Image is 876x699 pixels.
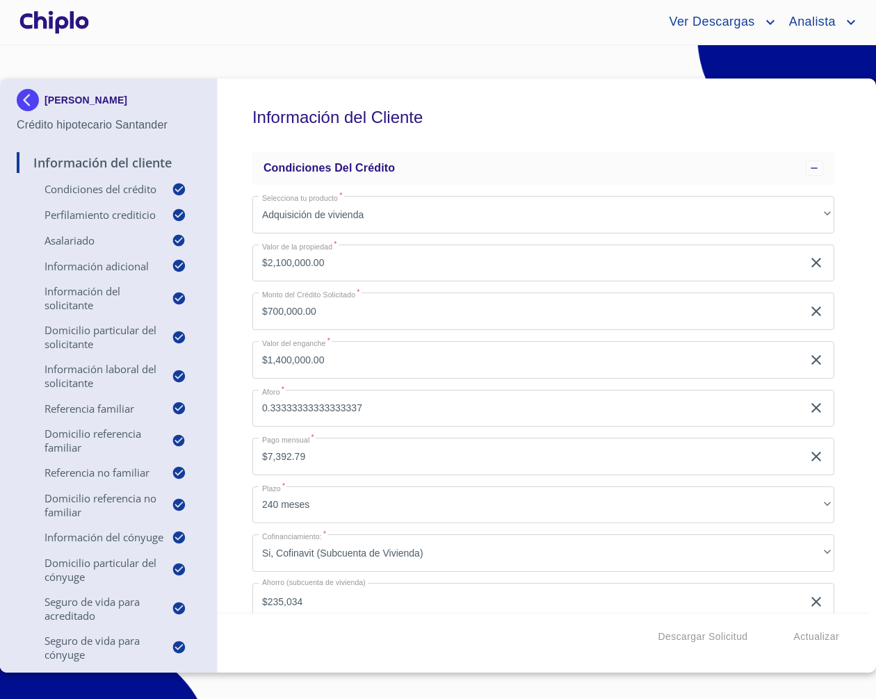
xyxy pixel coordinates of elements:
[17,673,172,686] p: Documentos
[658,11,778,33] button: account of current user
[658,628,748,645] span: Descargar Solicitud
[252,89,834,146] h5: Información del Cliente
[808,448,825,465] button: clear input
[808,254,825,271] button: clear input
[17,233,172,247] p: Asalariado
[788,624,845,650] button: Actualizar
[17,530,172,544] p: Información del Cónyuge
[17,89,200,117] div: [PERSON_NAME]
[252,196,834,233] div: Adquisición de vivienda
[17,402,172,416] p: Referencia Familiar
[17,117,200,133] p: Crédito hipotecario Santander
[658,11,761,33] span: Ver Descargas
[808,400,825,416] button: clear input
[794,628,839,645] span: Actualizar
[808,303,825,320] button: clear input
[252,534,834,572] div: Si, Cofinavit (Subcuenta de Vivienda)
[17,634,172,661] p: Seguro de Vida para Cónyuge
[17,208,172,222] p: Perfilamiento crediticio
[17,89,44,111] img: Docupass spot blue
[779,11,859,33] button: account of current user
[653,624,754,650] button: Descargar Solicitud
[808,593,825,610] button: clear input
[17,154,200,171] p: Información del Cliente
[17,491,172,519] p: Domicilio Referencia No Familiar
[17,556,172,584] p: Domicilio particular del Cónyuge
[263,162,395,174] span: Condiciones del Crédito
[779,11,843,33] span: Analista
[17,427,172,454] p: Domicilio Referencia Familiar
[252,151,834,185] div: Condiciones del Crédito
[44,94,127,106] p: [PERSON_NAME]
[17,182,172,196] p: Condiciones del Crédito
[17,595,172,623] p: Seguro de Vida para Acreditado
[17,466,172,479] p: Referencia No Familiar
[17,259,172,273] p: Información adicional
[17,323,172,351] p: Domicilio Particular del Solicitante
[808,352,825,368] button: clear input
[17,284,172,312] p: Información del Solicitante
[17,362,172,390] p: Información Laboral del Solicitante
[252,486,834,524] div: 240 meses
